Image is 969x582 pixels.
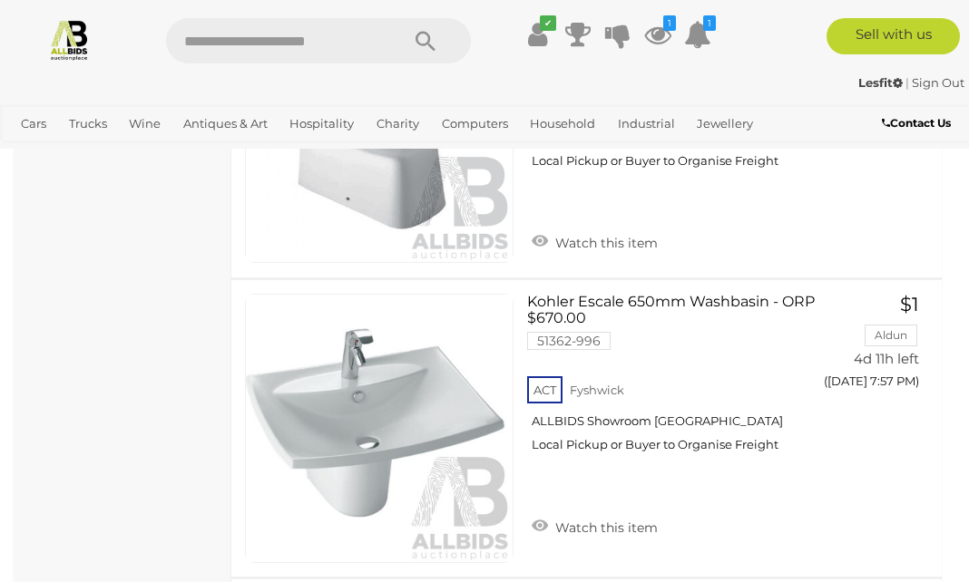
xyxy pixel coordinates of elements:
a: Charity [369,109,426,139]
i: 1 [663,15,676,31]
a: Watch this item [527,228,662,255]
a: 1 [644,18,671,51]
i: 1 [703,15,716,31]
a: Contact Us [882,113,955,133]
a: Industrial [611,109,682,139]
img: Allbids.com.au [48,18,91,61]
a: Trucks [62,109,114,139]
a: Lesfit [858,75,905,90]
a: Household [523,109,602,139]
a: Cars [14,109,54,139]
a: 1 [684,18,711,51]
span: $1 [900,293,919,315]
button: Search [380,18,471,63]
a: $1 Aldun 4d 11h left ([DATE] 7:57 PM) [837,294,924,398]
a: ✔ [524,18,552,51]
a: Kohler Escale 650mm Washbasin - ORP $670.00 51362-996 ACT Fyshwick ALLBIDS Showroom [GEOGRAPHIC_D... [541,294,809,466]
a: Computers [435,109,515,139]
a: Wine [122,109,168,139]
span: Watch this item [551,519,658,536]
i: ✔ [540,15,556,31]
a: [GEOGRAPHIC_DATA] [130,139,273,169]
a: Watch this item [527,512,662,539]
a: Hospitality [282,109,361,139]
span: Watch this item [551,235,658,251]
a: Sign Out [912,75,964,90]
b: Contact Us [882,116,951,130]
a: Office [14,139,63,169]
a: Sell with us [827,18,960,54]
strong: Lesfit [858,75,903,90]
a: Jewellery [690,109,760,139]
a: Antiques & Art [176,109,275,139]
a: Sports [71,139,122,169]
span: | [905,75,909,90]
